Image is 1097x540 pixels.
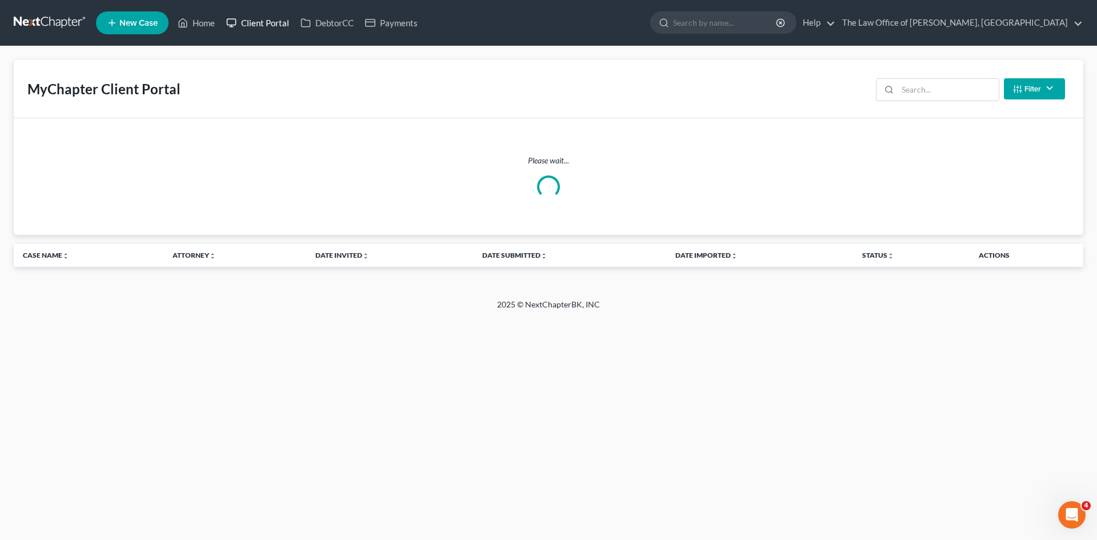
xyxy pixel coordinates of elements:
[62,253,69,259] i: unfold_more
[731,253,738,259] i: unfold_more
[862,251,894,259] a: Statusunfold_more
[675,251,738,259] a: Date Importedunfold_more
[23,155,1074,166] p: Please wait...
[1058,501,1086,529] iframe: Intercom live chat
[359,13,423,33] a: Payments
[1082,501,1091,510] span: 4
[295,13,359,33] a: DebtorCC
[797,13,835,33] a: Help
[541,253,547,259] i: unfold_more
[362,253,369,259] i: unfold_more
[482,251,547,259] a: Date Submittedunfold_more
[970,244,1083,267] th: Actions
[209,253,216,259] i: unfold_more
[673,12,778,33] input: Search by name...
[887,253,894,259] i: unfold_more
[221,13,295,33] a: Client Portal
[172,13,221,33] a: Home
[1004,78,1065,99] button: Filter
[119,19,158,27] span: New Case
[836,13,1083,33] a: The Law Office of [PERSON_NAME], [GEOGRAPHIC_DATA]
[173,251,216,259] a: Attorneyunfold_more
[223,299,874,319] div: 2025 © NextChapterBK, INC
[27,80,181,98] div: MyChapter Client Portal
[315,251,369,259] a: Date Invitedunfold_more
[898,79,999,101] input: Search...
[23,251,69,259] a: Case Nameunfold_more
